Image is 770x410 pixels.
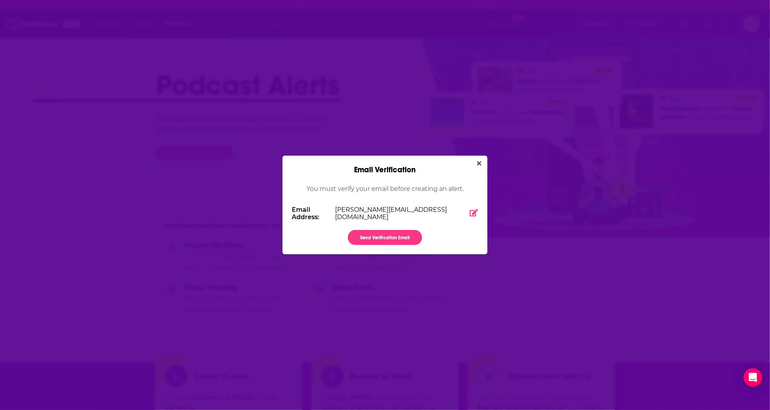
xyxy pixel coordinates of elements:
[282,156,488,175] div: Email Verification
[744,368,762,387] div: Open Intercom Messenger
[348,230,422,245] button: Send Verification Email
[474,159,484,168] button: Close
[292,206,478,221] div: [PERSON_NAME][EMAIL_ADDRESS][DOMAIN_NAME]
[292,206,335,221] div: Email Address:
[306,184,464,206] div: You must verify your email before creating an alert.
